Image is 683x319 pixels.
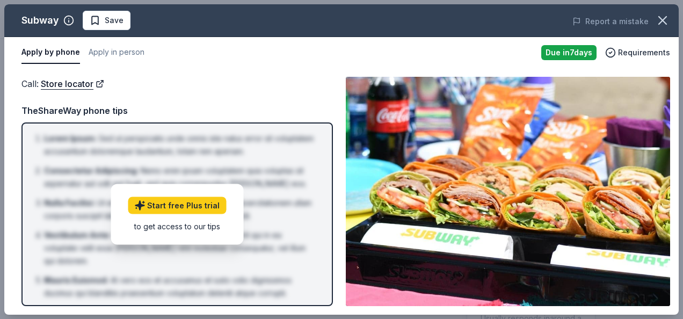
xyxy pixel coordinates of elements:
span: Consectetur Adipiscing : [44,166,139,175]
img: Image for Subway [346,77,670,306]
li: Ut enim ad minima veniam, quis nostrum exercitationem ullam corporis suscipit laboriosam, nisi ut... [44,197,317,222]
li: Sed ut perspiciatis unde omnis iste natus error sit voluptatem accusantium doloremque laudantium,... [44,132,317,158]
button: Save [83,11,130,30]
span: Nulla Facilisi : [44,198,95,207]
li: Nemo enim ipsam voluptatem quia voluptas sit aspernatur aut odit aut fugit, sed quia consequuntur... [44,164,317,190]
div: Subway [21,12,59,29]
span: Vestibulum Ante : [44,230,111,240]
button: Report a mistake [572,15,649,28]
a: Store locator [41,77,104,91]
div: Due in 7 days [541,45,597,60]
span: Requirements [618,46,670,59]
a: Start free Plus trial [128,197,226,214]
span: Mauris Euismod : [44,275,108,285]
li: Quis autem vel eum iure reprehenderit qui in ea voluptate velit esse [PERSON_NAME] nihil molestia... [44,229,317,267]
div: TheShareWay phone tips [21,104,333,118]
div: to get access to our tips [128,220,226,231]
span: Save [105,14,123,27]
div: Call : [21,77,333,91]
span: Lorem Ipsum : [44,134,97,143]
button: Apply in person [89,41,144,64]
li: At vero eos et accusamus et iusto odio dignissimos ducimus qui blanditiis praesentium voluptatum ... [44,274,317,300]
button: Apply by phone [21,41,80,64]
button: Requirements [605,46,670,59]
